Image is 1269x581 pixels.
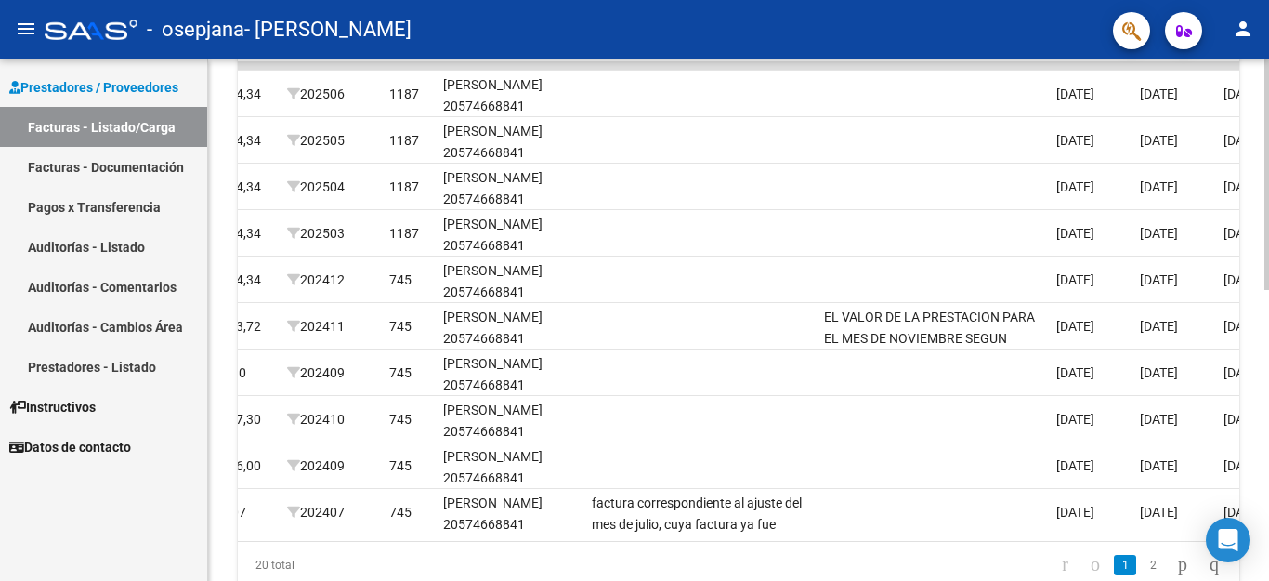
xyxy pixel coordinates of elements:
[1223,226,1262,241] span: [DATE]
[1140,133,1178,148] span: [DATE]
[1114,555,1136,575] a: 1
[287,505,345,520] span: 202407
[1223,458,1262,473] span: [DATE]
[1056,412,1094,427] span: [DATE]
[443,307,577,350] div: [PERSON_NAME] 20574668841
[1056,365,1094,380] span: [DATE]
[443,74,577,117] div: [PERSON_NAME] 20574668841
[1140,86,1178,101] span: [DATE]
[1056,86,1094,101] span: [DATE]
[443,260,577,303] div: [PERSON_NAME] 20574668841
[1053,555,1077,575] a: go to first page
[443,446,577,489] div: [PERSON_NAME] 20574668841
[9,437,131,457] span: Datos de contacto
[443,493,577,535] div: [PERSON_NAME] 20574668841
[287,179,345,194] span: 202504
[287,458,345,473] span: 202409
[1056,505,1094,520] span: [DATE]
[1056,458,1094,473] span: [DATE]
[147,9,244,50] span: - osepjana
[1223,319,1262,334] span: [DATE]
[1142,555,1164,575] a: 2
[443,400,577,442] div: [PERSON_NAME] 20574668841
[389,84,419,105] div: 1187
[244,9,412,50] span: - [PERSON_NAME]
[389,409,412,430] div: 745
[1056,179,1094,194] span: [DATE]
[1170,555,1196,575] a: go to next page
[443,121,577,164] div: [PERSON_NAME] 20574668841
[1140,458,1178,473] span: [DATE]
[443,353,577,396] div: [PERSON_NAME] 20574668841
[389,130,419,152] div: 1187
[9,77,178,98] span: Prestadores / Proveedores
[1223,179,1262,194] span: [DATE]
[1056,272,1094,287] span: [DATE]
[389,223,419,244] div: 1187
[389,177,419,198] div: 1187
[287,133,345,148] span: 202505
[824,310,1035,388] span: EL VALOR DE LA PRESTACION PARA EL MES DE NOVIEMBRE SEGUN RESOLUCION ES DE $306123.72. SE REALIZA ...
[1223,505,1262,520] span: [DATE]
[1140,365,1178,380] span: [DATE]
[1223,365,1262,380] span: [DATE]
[443,167,577,210] div: [PERSON_NAME] 20574668841
[389,456,412,477] div: 745
[1206,518,1250,562] div: Open Intercom Messenger
[1223,272,1262,287] span: [DATE]
[1056,319,1094,334] span: [DATE]
[287,226,345,241] span: 202503
[1223,86,1262,101] span: [DATE]
[287,86,345,101] span: 202506
[1140,226,1178,241] span: [DATE]
[1223,412,1262,427] span: [DATE]
[592,495,802,574] span: factura correspondiente al ajuste del mes de julio, cuya factura ya fue presentada con su corresp...
[1140,272,1178,287] span: [DATE]
[1139,549,1167,581] li: page 2
[1056,226,1094,241] span: [DATE]
[1056,133,1094,148] span: [DATE]
[443,214,577,257] div: [PERSON_NAME] 20574668841
[9,397,96,417] span: Instructivos
[287,319,345,334] span: 202411
[15,18,37,40] mat-icon: menu
[1111,549,1139,581] li: page 1
[287,412,345,427] span: 202410
[1232,18,1254,40] mat-icon: person
[389,316,412,337] div: 745
[389,270,412,291] div: 745
[287,272,345,287] span: 202412
[287,365,345,380] span: 202409
[1082,555,1108,575] a: go to previous page
[1223,133,1262,148] span: [DATE]
[1140,179,1178,194] span: [DATE]
[1140,412,1178,427] span: [DATE]
[389,502,412,523] div: 745
[1201,555,1227,575] a: go to last page
[1140,505,1178,520] span: [DATE]
[1140,319,1178,334] span: [DATE]
[389,363,412,384] div: 745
